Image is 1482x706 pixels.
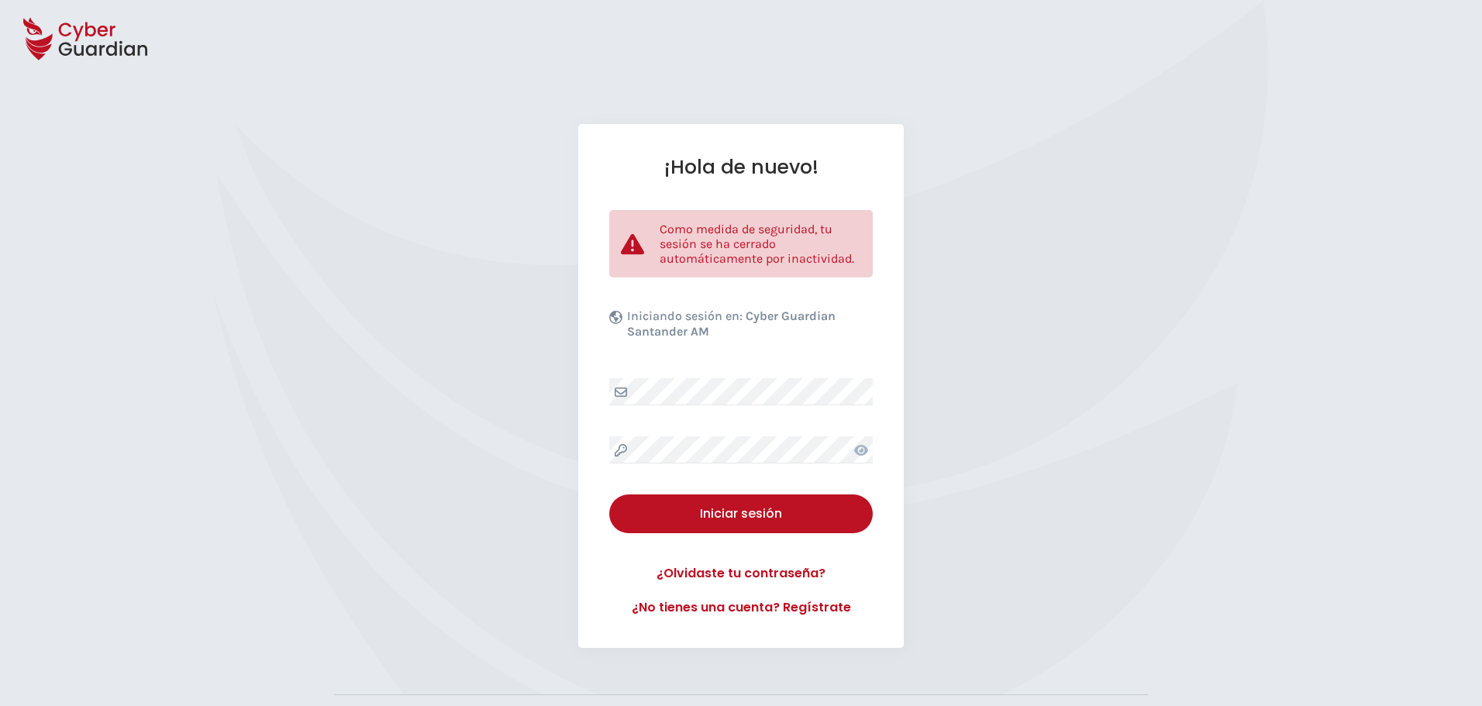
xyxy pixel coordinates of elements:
p: Iniciando sesión en: [627,308,869,347]
button: Iniciar sesión [609,494,873,533]
b: Cyber Guardian Santander AM [627,308,836,339]
p: Como medida de seguridad, tu sesión se ha cerrado automáticamente por inactividad. [660,222,861,266]
div: Iniciar sesión [621,505,861,523]
h1: ¡Hola de nuevo! [609,155,873,179]
a: ¿No tienes una cuenta? Regístrate [609,598,873,617]
a: ¿Olvidaste tu contraseña? [609,564,873,583]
